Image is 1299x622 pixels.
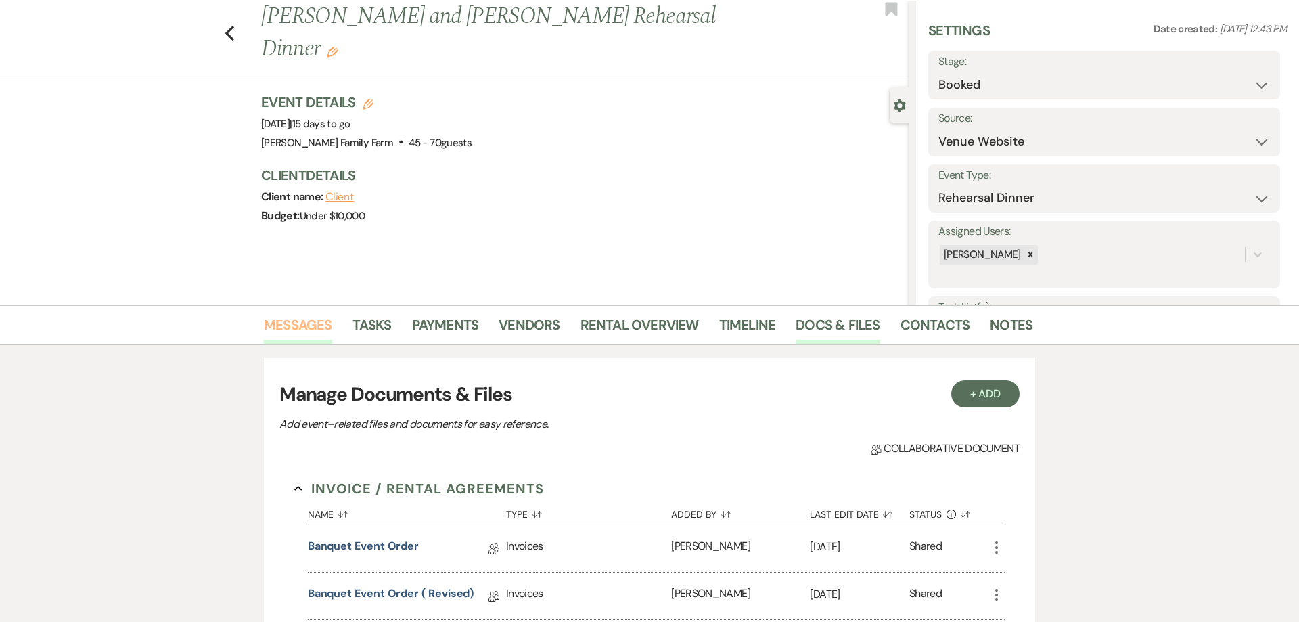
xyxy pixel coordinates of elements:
[352,315,392,345] a: Tasks
[261,118,350,131] span: [DATE]
[940,246,1023,265] div: [PERSON_NAME]
[261,93,472,112] h3: Event Details
[928,22,990,51] h3: Settings
[290,118,350,131] span: |
[671,573,810,620] div: [PERSON_NAME]
[261,166,896,185] h3: Client Details
[1220,23,1287,37] span: [DATE] 12:43 PM
[279,416,753,434] p: Add event–related files and documents for easy reference.
[938,166,1270,186] label: Event Type:
[719,315,776,345] a: Timeline
[308,499,506,525] button: Name
[810,499,909,525] button: Last Edit Date
[279,381,1020,409] h3: Manage Documents & Files
[1154,23,1220,37] span: Date created:
[580,315,699,345] a: Rental Overview
[894,99,906,112] button: Close lead details
[261,190,325,204] span: Client name:
[990,315,1032,345] a: Notes
[938,223,1270,242] label: Assigned Users:
[909,499,988,525] button: Status
[909,539,942,560] div: Shared
[506,573,671,620] div: Invoices
[409,137,472,150] span: 45 - 70 guests
[938,298,1270,318] label: Task List(s):
[951,381,1020,408] button: + Add
[871,441,1020,458] span: Collaborative document
[810,539,909,556] p: [DATE]
[308,586,474,607] a: Banquet Event Order ( revised)
[671,526,810,573] div: [PERSON_NAME]
[506,499,671,525] button: Type
[300,210,365,223] span: Under $10,000
[909,586,942,607] div: Shared
[671,499,810,525] button: Added By
[499,315,560,345] a: Vendors
[412,315,479,345] a: Payments
[506,526,671,573] div: Invoices
[938,110,1270,129] label: Source:
[796,315,880,345] a: Docs & Files
[308,539,419,560] a: Banquet Event Order
[292,118,350,131] span: 15 days to go
[938,53,1270,72] label: Stage:
[325,192,355,203] button: Client
[901,315,970,345] a: Contacts
[327,46,338,58] button: Edit
[261,209,300,223] span: Budget:
[264,315,332,345] a: Messages
[294,479,544,499] button: Invoice / Rental Agreements
[261,1,774,66] h1: [PERSON_NAME] and [PERSON_NAME] Rehearsal Dinner
[810,586,909,604] p: [DATE]
[261,137,393,150] span: [PERSON_NAME] Family Farm
[909,510,942,520] span: Status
